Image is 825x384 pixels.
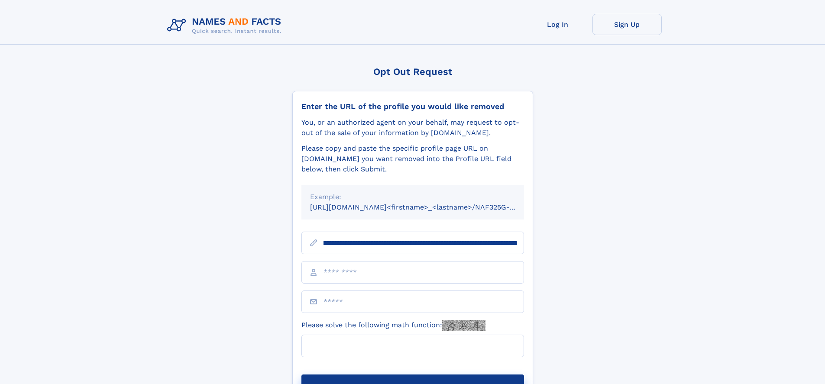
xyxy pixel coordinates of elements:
[523,14,592,35] a: Log In
[301,320,485,331] label: Please solve the following math function:
[310,192,515,202] div: Example:
[301,117,524,138] div: You, or an authorized agent on your behalf, may request to opt-out of the sale of your informatio...
[310,203,540,211] small: [URL][DOMAIN_NAME]<firstname>_<lastname>/NAF325G-xxxxxxxx
[292,66,533,77] div: Opt Out Request
[301,143,524,174] div: Please copy and paste the specific profile page URL on [DOMAIN_NAME] you want removed into the Pr...
[164,14,288,37] img: Logo Names and Facts
[301,102,524,111] div: Enter the URL of the profile you would like removed
[592,14,662,35] a: Sign Up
